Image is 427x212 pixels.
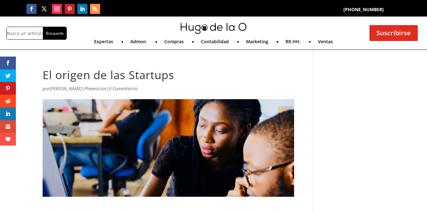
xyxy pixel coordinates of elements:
img: que es startups [43,99,294,197]
p: por | | [43,85,294,97]
a: Seguir en Pinterest [65,4,75,14]
a: [PERSON_NAME] [50,85,82,92]
a: Seguir en Instagram [52,4,62,14]
a: Contabilidad [201,39,229,46]
h1: El origen de las Startups [43,68,294,85]
a: Marketing [246,39,268,46]
a: RR.HH. [286,39,301,46]
a: Seguir en LinkedIn [77,4,87,14]
a: Ventas [318,39,333,46]
a: mini-hugo-de-la-o-logo [181,29,247,35]
a: Suscribirse [369,25,418,41]
input: Búsqueda [43,27,66,39]
a: Expertas [94,39,113,46]
a: Seguir en RSS [90,4,100,14]
img: mini-hugo-de-la-o-logo [181,23,247,34]
a: Seguir en Facebook [26,4,37,14]
a: Planeación [84,85,106,92]
a: Compras [164,39,184,46]
a: Seguir en X [39,4,49,14]
a: Admon. [130,39,147,46]
p: [PHONE_NUMBER] [300,6,427,13]
a: 0 Comentarios [109,85,138,92]
input: Busca un artículo [7,27,43,39]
